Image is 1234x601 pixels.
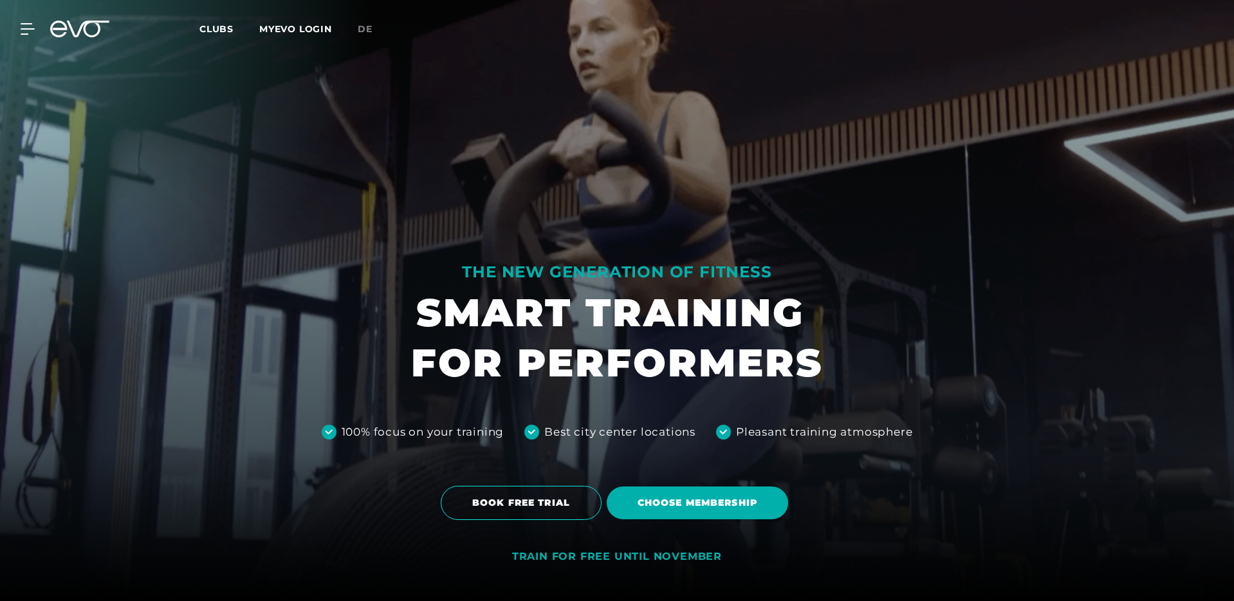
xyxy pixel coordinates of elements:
span: Choose membership [638,496,757,510]
a: de [358,22,388,37]
a: Choose membership [607,477,793,529]
div: Best city center locations [544,424,695,441]
div: 100% focus on your training [342,424,504,441]
span: Clubs [199,23,234,35]
a: Clubs [199,23,259,35]
div: Pleasant training atmosphere [736,424,912,441]
div: THE NEW GENERATION OF FITNESS [411,262,823,282]
div: TRAIN FOR FREE UNTIL NOVEMBER [512,550,722,564]
a: BOOK FREE TRIAL [441,476,607,530]
a: MYEVO LOGIN [259,23,332,35]
h1: SMART TRAINING FOR PERFORMERS [411,288,823,388]
span: de [358,23,373,35]
span: BOOK FREE TRIAL [472,496,570,510]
